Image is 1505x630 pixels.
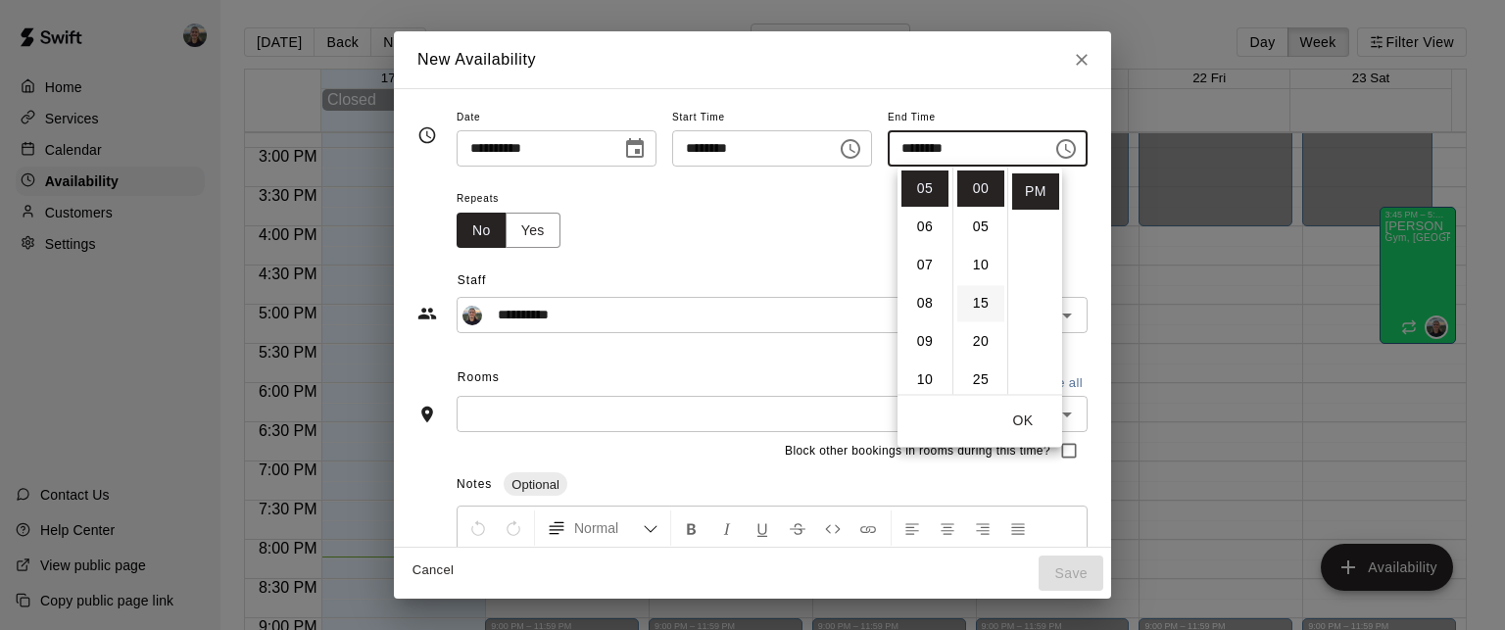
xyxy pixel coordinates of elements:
button: Undo [461,510,495,546]
ul: Select minutes [952,167,1007,394]
button: Cancel [402,556,464,586]
span: Normal [574,518,643,538]
li: 10 hours [901,362,948,398]
span: Start Time [672,105,872,131]
li: 0 minutes [957,170,1004,207]
span: Rooms [458,370,500,384]
svg: Timing [417,125,437,145]
button: No [457,213,507,249]
span: End Time [888,105,1088,131]
svg: Rooms [417,405,437,424]
button: Redo [497,510,530,546]
li: 7 hours [901,247,948,283]
h6: New Availability [417,47,536,73]
button: Format Strikethrough [781,510,814,546]
li: 8 hours [901,285,948,321]
ul: Select meridiem [1007,167,1062,394]
li: 5 minutes [957,209,1004,245]
li: 5 hours [901,170,948,207]
li: 25 minutes [957,362,1004,398]
button: Format Bold [675,510,708,546]
li: 6 hours [901,209,948,245]
span: Optional [504,477,566,492]
button: Open [1053,302,1081,329]
button: Yes [506,213,560,249]
span: Block other bookings in rooms during this time? [785,442,1050,461]
img: Bryan Hill [462,306,482,325]
button: Left Align [896,510,929,546]
svg: Staff [417,304,437,323]
div: outlined button group [457,213,560,249]
button: Justify Align [1001,510,1035,546]
button: Insert Code [816,510,850,546]
button: Right Align [966,510,999,546]
button: Insert Link [851,510,885,546]
button: Format Italics [710,510,744,546]
button: Choose time, selected time is 4:00 PM [831,129,870,169]
span: Date [457,105,656,131]
li: 9 hours [901,323,948,360]
span: Notes [457,477,492,491]
button: Choose date, selected date is Aug 18, 2025 [615,129,655,169]
button: Close [1064,42,1099,77]
li: AM [1012,135,1059,171]
button: Format Underline [746,510,779,546]
button: Open [1053,401,1081,428]
span: Repeats [457,186,576,213]
span: Staff [458,266,1088,297]
li: 15 minutes [957,285,1004,321]
button: Center Align [931,510,964,546]
li: PM [1012,173,1059,210]
button: OK [992,403,1054,439]
button: Formatting Options [539,510,666,546]
li: 20 minutes [957,323,1004,360]
li: 10 minutes [957,247,1004,283]
ul: Select hours [898,167,952,394]
button: Choose time, selected time is 5:00 PM [1046,129,1086,169]
li: 4 hours [901,132,948,169]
